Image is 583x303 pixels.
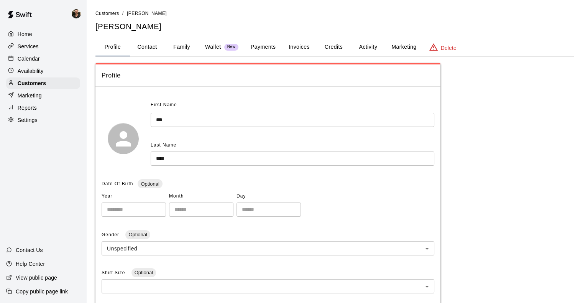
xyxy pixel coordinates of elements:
[169,190,233,203] span: Month
[351,38,385,56] button: Activity
[18,92,42,99] p: Marketing
[95,10,119,16] a: Customers
[16,260,45,268] p: Help Center
[95,11,119,16] span: Customers
[18,116,38,124] p: Settings
[102,241,434,255] div: Unspecified
[122,9,124,17] li: /
[131,270,156,275] span: Optional
[95,38,130,56] button: Profile
[236,190,301,203] span: Day
[95,21,574,32] h5: [PERSON_NAME]
[95,9,574,18] nav: breadcrumb
[70,6,86,21] div: Jacob Fisher
[18,43,39,50] p: Services
[102,181,133,186] span: Date Of Birth
[282,38,316,56] button: Invoices
[224,44,238,49] span: New
[6,65,80,77] a: Availability
[151,142,176,148] span: Last Name
[16,246,43,254] p: Contact Us
[6,102,80,114] a: Reports
[6,90,80,101] a: Marketing
[385,38,422,56] button: Marketing
[151,99,177,111] span: First Name
[102,71,434,81] span: Profile
[16,274,57,282] p: View public page
[316,38,351,56] button: Credits
[18,104,37,112] p: Reports
[95,38,574,56] div: basic tabs example
[6,53,80,64] a: Calendar
[205,43,221,51] p: Wallet
[18,79,46,87] p: Customers
[6,114,80,126] a: Settings
[6,77,80,89] a: Customers
[6,41,80,52] a: Services
[130,38,164,56] button: Contact
[245,38,282,56] button: Payments
[102,190,166,203] span: Year
[102,232,121,237] span: Gender
[72,9,81,18] img: Jacob Fisher
[18,30,32,38] p: Home
[164,38,199,56] button: Family
[16,288,68,295] p: Copy public page link
[127,11,167,16] span: [PERSON_NAME]
[441,44,457,52] p: Delete
[18,67,44,75] p: Availability
[6,28,80,40] a: Home
[125,232,150,237] span: Optional
[18,55,40,63] p: Calendar
[138,181,162,187] span: Optional
[102,270,127,275] span: Shirt Size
